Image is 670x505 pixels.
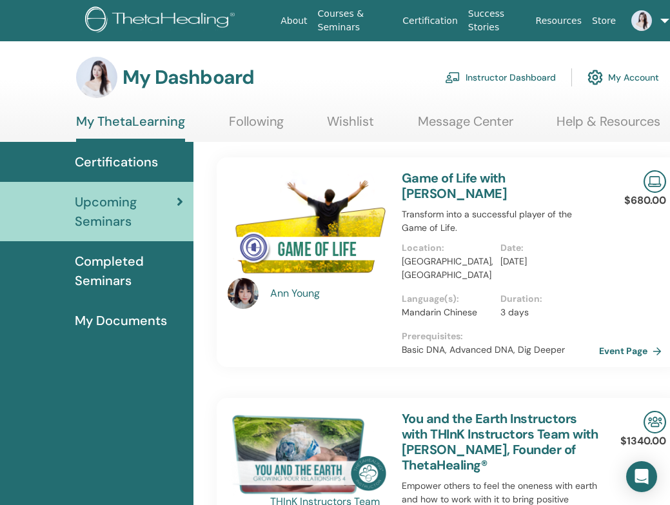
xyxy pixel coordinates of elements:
a: My Account [587,63,659,92]
a: Certification [397,9,462,33]
p: Date : [500,241,591,255]
p: $680.00 [624,193,666,208]
p: Language(s) : [402,292,493,306]
p: Basic DNA, Advanced DNA, Dig Deeper [402,343,599,357]
a: Resources [531,9,587,33]
a: Help & Resources [557,114,660,139]
img: default.jpg [631,10,652,31]
p: [GEOGRAPHIC_DATA], [GEOGRAPHIC_DATA] [402,255,493,282]
p: 3 days [500,306,591,319]
h3: My Dashboard [123,66,254,89]
a: Event Page [599,341,667,361]
p: [DATE] [500,255,591,268]
div: Open Intercom Messenger [626,461,657,492]
p: Location : [402,241,493,255]
a: Following [229,114,284,139]
a: Game of Life with [PERSON_NAME] [402,170,507,202]
a: Message Center [418,114,513,139]
img: default.jpg [76,57,117,98]
img: cog.svg [587,66,603,88]
img: Live Online Seminar [644,170,666,193]
img: default.jpg [228,278,259,309]
a: Store [587,9,621,33]
img: You and the Earth Instructors [228,411,386,498]
a: Courses & Seminars [313,2,398,39]
p: Mandarin Chinese [402,306,493,319]
a: About [275,9,312,33]
span: Completed Seminars [75,252,183,290]
p: Prerequisites : [402,330,599,343]
a: Ann Young [270,286,389,301]
p: $1340.00 [620,433,666,449]
a: Instructor Dashboard [445,63,556,92]
a: Success Stories [463,2,531,39]
img: Game of Life [228,170,386,282]
a: Wishlist [327,114,374,139]
span: My Documents [75,311,167,330]
img: logo.png [85,6,239,35]
span: Upcoming Seminars [75,192,177,231]
img: chalkboard-teacher.svg [445,72,460,83]
img: In-Person Seminar [644,411,666,433]
a: You and the Earth Instructors with THInK Instructors Team with [PERSON_NAME], Founder of ThetaHea... [402,410,598,473]
p: Transform into a successful player of the Game of Life. [402,208,599,235]
span: Certifications [75,152,158,172]
p: Duration : [500,292,591,306]
a: My ThetaLearning [76,114,185,142]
